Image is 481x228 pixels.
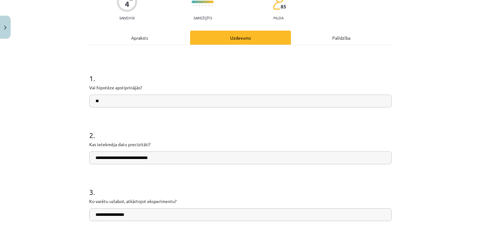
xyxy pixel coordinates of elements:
[89,120,392,139] h1: 2 .
[202,5,203,6] img: icon-short-line-57e1e144782c952c97e751825c79c345078a6d821885a25fce030b3d8c18986b.svg
[89,63,392,82] h1: 1 .
[199,5,200,6] img: icon-short-line-57e1e144782c952c97e751825c79c345078a6d821885a25fce030b3d8c18986b.svg
[196,5,197,6] img: icon-short-line-57e1e144782c952c97e751825c79c345078a6d821885a25fce030b3d8c18986b.svg
[89,141,392,148] p: Kas ietekmēja datu precizitāti?
[291,31,392,45] div: Palīdzība
[89,84,392,91] p: Vai hipotēze apstiprinājās?
[273,16,283,20] p: pilda
[209,5,209,6] img: icon-short-line-57e1e144782c952c97e751825c79c345078a6d821885a25fce030b3d8c18986b.svg
[281,4,286,9] span: 85
[190,31,291,45] div: Uzdevums
[89,198,392,205] p: Ko varētu uzlabot, atkārtojot eksperimentu?
[117,16,137,20] p: Saņemsi
[4,26,7,30] img: icon-close-lesson-0947bae3869378f0d4975bcd49f059093ad1ed9edebbc8119c70593378902aed.svg
[89,31,190,45] div: Apraksts
[89,177,392,196] h1: 3 .
[194,16,212,20] p: Sarežģīts
[205,5,206,6] img: icon-short-line-57e1e144782c952c97e751825c79c345078a6d821885a25fce030b3d8c18986b.svg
